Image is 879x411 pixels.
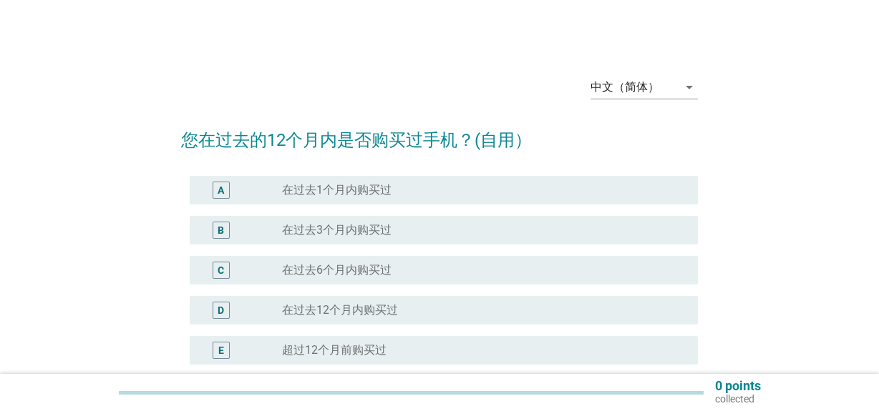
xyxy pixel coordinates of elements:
[181,113,699,153] h2: 您在过去的12个月内是否购买过手机？(自用）
[218,303,224,318] div: D
[218,263,224,278] div: C
[218,183,224,198] div: A
[715,392,761,405] p: collected
[282,263,392,277] label: 在过去6个月内购买过
[715,380,761,392] p: 0 points
[282,183,392,197] label: 在过去1个月内购买过
[282,303,398,317] label: 在过去12个月内购买过
[282,223,392,237] label: 在过去3个月内购买过
[681,79,698,96] i: arrow_drop_down
[591,81,659,94] div: 中文（简体）
[218,343,224,358] div: E
[218,223,224,238] div: B
[282,343,387,357] label: 超过12个月前购买过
